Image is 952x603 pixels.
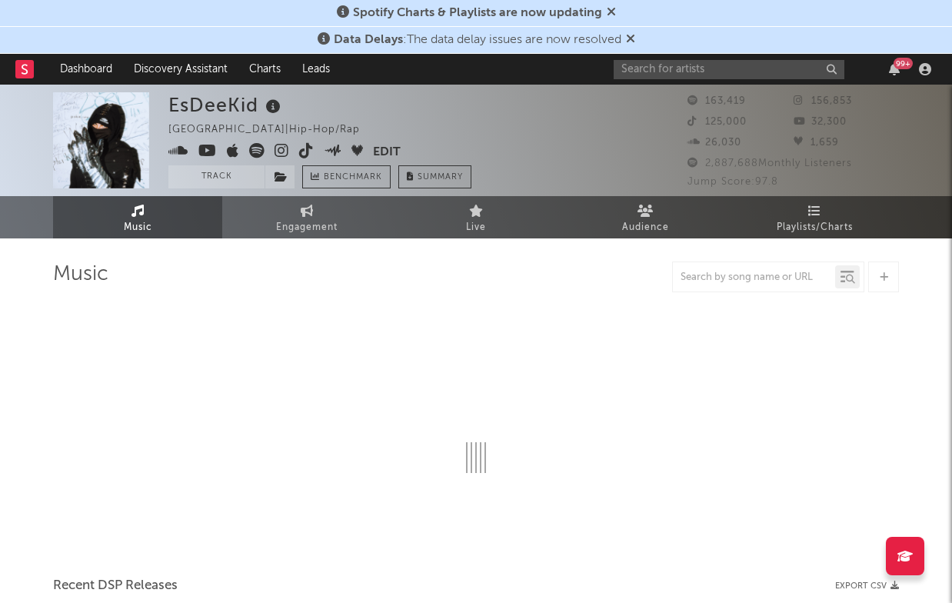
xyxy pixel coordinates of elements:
span: 156,853 [794,96,852,106]
a: Engagement [222,196,391,238]
span: Audience [622,218,669,237]
span: Recent DSP Releases [53,577,178,595]
span: Dismiss [626,34,635,46]
span: : The data delay issues are now resolved [334,34,621,46]
span: Data Delays [334,34,403,46]
span: 2,887,688 Monthly Listeners [687,158,852,168]
a: Leads [291,54,341,85]
span: Playlists/Charts [777,218,853,237]
span: Benchmark [324,168,382,187]
input: Search for artists [614,60,844,79]
div: [GEOGRAPHIC_DATA] | Hip-Hop/Rap [168,121,378,139]
a: Music [53,196,222,238]
a: Playlists/Charts [730,196,899,238]
div: 99 + [894,58,913,69]
span: Engagement [276,218,338,237]
button: Export CSV [835,581,899,591]
span: Spotify Charts & Playlists are now updating [353,7,602,19]
span: Music [124,218,152,237]
span: 125,000 [687,117,747,127]
button: 99+ [889,63,900,75]
span: Summary [418,173,463,182]
span: 163,419 [687,96,746,106]
a: Charts [238,54,291,85]
a: Live [391,196,561,238]
a: Dashboard [49,54,123,85]
span: 32,300 [794,117,847,127]
span: 26,030 [687,138,741,148]
span: Dismiss [607,7,616,19]
span: 1,659 [794,138,839,148]
a: Discovery Assistant [123,54,238,85]
div: EsDeeKid [168,92,285,118]
span: Live [466,218,486,237]
a: Audience [561,196,730,238]
span: Jump Score: 97.8 [687,177,778,187]
a: Benchmark [302,165,391,188]
button: Edit [373,143,401,162]
button: Summary [398,165,471,188]
input: Search by song name or URL [673,272,835,284]
button: Track [168,165,265,188]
